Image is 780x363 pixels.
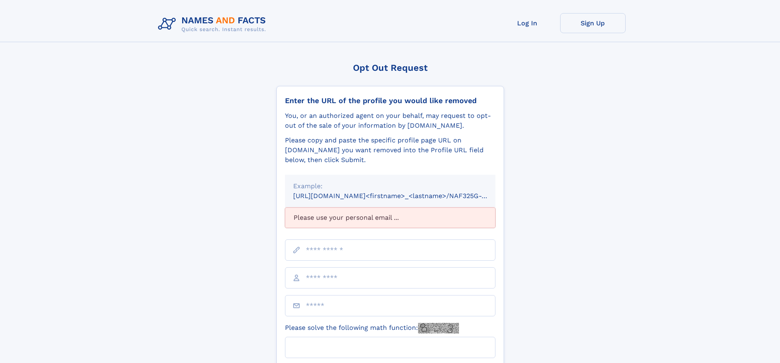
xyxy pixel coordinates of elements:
div: Please use your personal email ... [285,207,495,228]
label: Please solve the following math function: [285,323,459,334]
div: Enter the URL of the profile you would like removed [285,96,495,105]
small: [URL][DOMAIN_NAME]<firstname>_<lastname>/NAF325G-xxxxxxxx [293,192,511,200]
div: Please copy and paste the specific profile page URL on [DOMAIN_NAME] you want removed into the Pr... [285,135,495,165]
div: You, or an authorized agent on your behalf, may request to opt-out of the sale of your informatio... [285,111,495,131]
a: Log In [495,13,560,33]
div: Example: [293,181,487,191]
a: Sign Up [560,13,626,33]
img: Logo Names and Facts [155,13,273,35]
div: Opt Out Request [276,63,504,73]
